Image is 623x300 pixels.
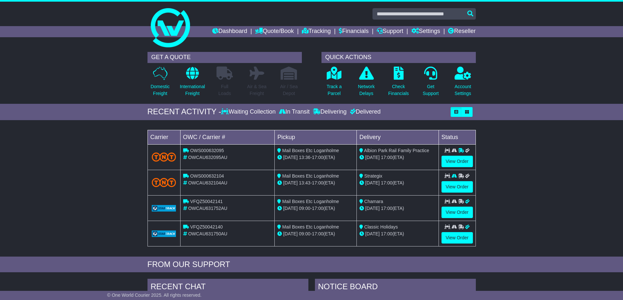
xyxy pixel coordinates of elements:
[283,231,298,236] span: [DATE]
[381,180,392,185] span: 17:00
[221,108,277,116] div: Waiting Collection
[359,230,436,237] div: (ETA)
[359,180,436,186] div: (ETA)
[311,108,348,116] div: Delivering
[216,83,233,97] p: Full Loads
[448,26,476,37] a: Reseller
[365,231,380,236] span: [DATE]
[441,232,473,244] a: View Order
[381,231,392,236] span: 17:00
[180,66,205,101] a: InternationalFreight
[277,108,311,116] div: In Transit
[280,83,298,97] p: Air / Sea Depot
[388,83,409,97] p: Check Financials
[359,154,436,161] div: (ETA)
[283,180,298,185] span: [DATE]
[282,173,339,179] span: Mail Boxes Etc Loganholme
[282,148,339,153] span: Mail Boxes Etc Loganholme
[381,155,392,160] span: 17:00
[152,230,176,237] img: GetCarrierServiceLogo
[381,206,392,211] span: 17:00
[150,83,169,97] p: Domestic Freight
[190,173,224,179] span: OWS000632104
[357,66,375,101] a: NetworkDelays
[339,26,369,37] a: Financials
[299,231,310,236] span: 09:00
[327,83,342,97] p: Track a Parcel
[364,199,383,204] span: Chamara
[312,231,323,236] span: 17:00
[247,83,267,97] p: Air & Sea Freight
[147,52,302,63] div: GET A QUOTE
[364,224,398,229] span: Classic Holidays
[455,83,471,97] p: Account Settings
[282,199,339,204] span: Mail Boxes Etc Loganholme
[364,148,429,153] span: Albion Park Rail Family Practice
[277,154,354,161] div: - (ETA)
[180,83,205,97] p: International Freight
[365,180,380,185] span: [DATE]
[312,206,323,211] span: 17:00
[454,66,472,101] a: AccountSettings
[441,207,473,218] a: View Order
[277,205,354,212] div: - (ETA)
[364,173,382,179] span: Strategix
[190,224,223,229] span: VFQZ50042140
[315,279,476,296] div: NOTICE BOARD
[312,180,323,185] span: 17:00
[439,130,476,144] td: Status
[422,66,439,101] a: GetSupport
[282,224,339,229] span: Mail Boxes Etc Loganholme
[283,206,298,211] span: [DATE]
[188,231,227,236] span: OWCAU631750AU
[348,108,381,116] div: Delivered
[147,130,180,144] td: Carrier
[152,205,176,212] img: GetCarrierServiceLogo
[388,66,409,101] a: CheckFinancials
[150,66,170,101] a: DomesticFreight
[299,180,310,185] span: 13:43
[275,130,357,144] td: Pickup
[411,26,440,37] a: Settings
[441,156,473,167] a: View Order
[312,155,323,160] span: 17:00
[356,130,439,144] td: Delivery
[326,66,342,101] a: Track aParcel
[283,155,298,160] span: [DATE]
[365,206,380,211] span: [DATE]
[321,52,476,63] div: QUICK ACTIONS
[180,130,275,144] td: OWC / Carrier #
[107,292,202,298] span: © One World Courier 2025. All rights reserved.
[212,26,247,37] a: Dashboard
[302,26,331,37] a: Tracking
[188,155,227,160] span: OWCAU632095AU
[147,107,221,117] div: RECENT ACTIVITY -
[277,180,354,186] div: - (ETA)
[188,180,227,185] span: OWCAU632104AU
[190,148,224,153] span: OWS000632095
[277,230,354,237] div: - (ETA)
[299,206,310,211] span: 09:00
[147,279,308,296] div: RECENT CHAT
[423,83,439,97] p: Get Support
[299,155,310,160] span: 13:36
[188,206,227,211] span: OWCAU631752AU
[152,178,176,187] img: TNT_Domestic.png
[377,26,403,37] a: Support
[365,155,380,160] span: [DATE]
[152,152,176,161] img: TNT_Domestic.png
[441,181,473,193] a: View Order
[358,83,374,97] p: Network Delays
[255,26,294,37] a: Quote/Book
[147,260,476,269] div: FROM OUR SUPPORT
[359,205,436,212] div: (ETA)
[190,199,223,204] span: VFQZ50042141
